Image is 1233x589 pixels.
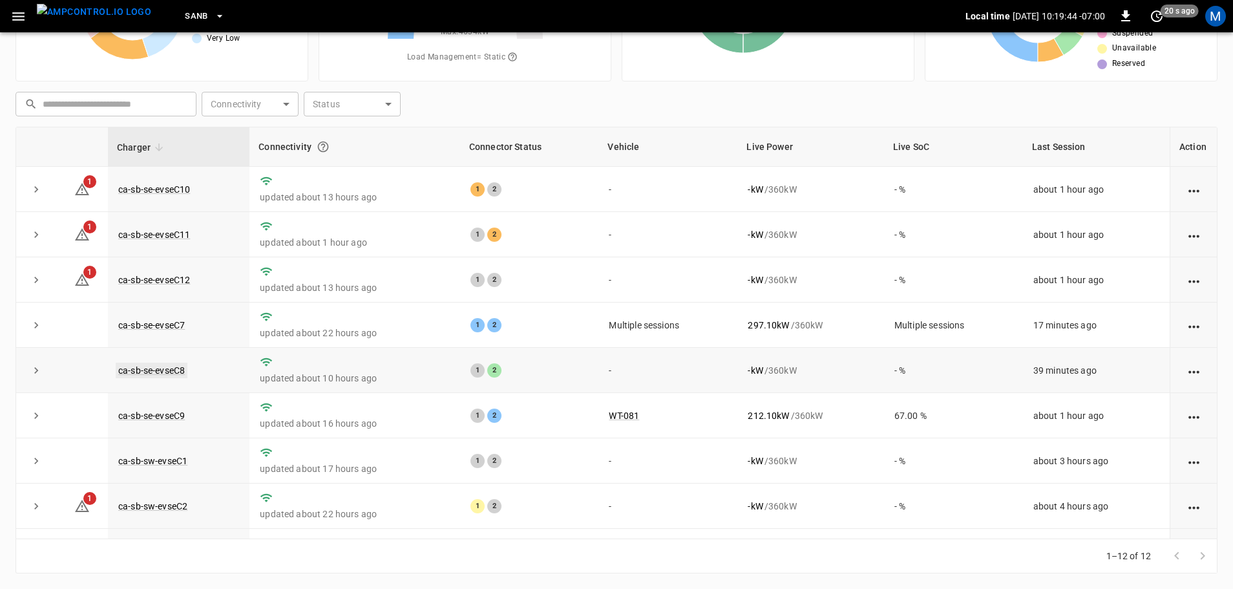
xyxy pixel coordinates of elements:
[118,320,185,330] a: ca-sb-se-evseC7
[748,364,874,377] div: / 360 kW
[598,257,737,303] td: -
[748,183,763,196] p: - kW
[26,180,46,199] button: expand row
[609,411,639,421] a: WT-081
[1186,455,1202,467] div: action cell options
[207,32,240,45] span: Very Low
[487,409,501,423] div: 2
[598,348,737,393] td: -
[487,499,501,513] div: 2
[1186,228,1202,241] div: action cell options
[26,406,46,425] button: expand row
[470,454,485,468] div: 1
[311,135,335,158] button: Connection between the charger and our software.
[487,182,501,197] div: 2
[118,275,190,285] a: ca-sb-se-evseC12
[1186,500,1202,513] div: action cell options
[74,500,90,511] a: 1
[884,393,1023,438] td: 67.00 %
[1112,27,1154,40] span: Suspended
[748,228,763,241] p: - kW
[598,303,737,348] td: Multiple sessions
[748,455,874,467] div: / 360 kW
[470,363,485,378] div: 1
[26,497,46,516] button: expand row
[260,508,450,520] p: updated about 22 hours ago
[118,230,190,240] a: ca-sb-se-evseC11
[1023,303,1170,348] td: 17 minutes ago
[260,281,450,294] p: updated about 13 hours ago
[487,318,501,332] div: 2
[1170,127,1217,167] th: Action
[1023,393,1170,438] td: about 1 hour ago
[748,455,763,467] p: - kW
[748,319,874,332] div: / 360 kW
[1023,529,1170,574] td: about 2 hours ago
[460,127,599,167] th: Connector Status
[884,438,1023,484] td: - %
[74,228,90,239] a: 1
[598,167,737,212] td: -
[748,273,763,286] p: - kW
[441,26,489,39] span: Max. 4634 kW
[748,500,763,513] p: - kW
[1023,127,1170,167] th: Last Session
[598,212,737,257] td: -
[407,47,523,69] span: Load Management = Static
[258,135,451,158] div: Connectivity
[502,47,523,69] button: The system is using AmpEdge-configured limits for static load managment. Depending on your config...
[1186,273,1202,286] div: action cell options
[470,318,485,332] div: 1
[598,484,737,529] td: -
[26,270,46,290] button: expand row
[1023,212,1170,257] td: about 1 hour ago
[1186,183,1202,196] div: action cell options
[1112,58,1145,70] span: Reserved
[1023,438,1170,484] td: about 3 hours ago
[884,484,1023,529] td: - %
[74,274,90,284] a: 1
[1013,10,1105,23] p: [DATE] 10:19:44 -07:00
[470,499,485,513] div: 1
[1186,364,1202,377] div: action cell options
[1106,550,1152,562] p: 1–12 of 12
[260,417,450,430] p: updated about 16 hours ago
[260,191,450,204] p: updated about 13 hours ago
[118,456,187,466] a: ca-sb-sw-evseC1
[748,183,874,196] div: / 360 kW
[1023,348,1170,393] td: 39 minutes ago
[1112,42,1156,55] span: Unavailable
[83,220,96,233] span: 1
[260,462,450,475] p: updated about 17 hours ago
[470,228,485,242] div: 1
[487,363,501,378] div: 2
[1023,484,1170,529] td: about 4 hours ago
[748,409,874,422] div: / 360 kW
[26,316,46,335] button: expand row
[83,492,96,505] span: 1
[180,4,230,29] button: SanB
[118,501,187,511] a: ca-sb-sw-evseC2
[965,10,1010,23] p: Local time
[1161,5,1199,17] span: 20 s ago
[748,319,789,332] p: 297.10 kW
[884,257,1023,303] td: - %
[748,500,874,513] div: / 360 kW
[487,454,501,468] div: 2
[884,348,1023,393] td: - %
[748,228,874,241] div: / 360 kW
[598,127,737,167] th: Vehicle
[884,303,1023,348] td: Multiple sessions
[260,236,450,249] p: updated about 1 hour ago
[83,175,96,188] span: 1
[26,451,46,471] button: expand row
[118,184,190,195] a: ca-sb-se-evseC10
[1205,6,1226,27] div: profile-icon
[118,411,185,421] a: ca-sb-se-evseC9
[26,225,46,244] button: expand row
[487,228,501,242] div: 2
[1023,257,1170,303] td: about 1 hour ago
[748,364,763,377] p: - kW
[884,127,1023,167] th: Live SoC
[470,409,485,423] div: 1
